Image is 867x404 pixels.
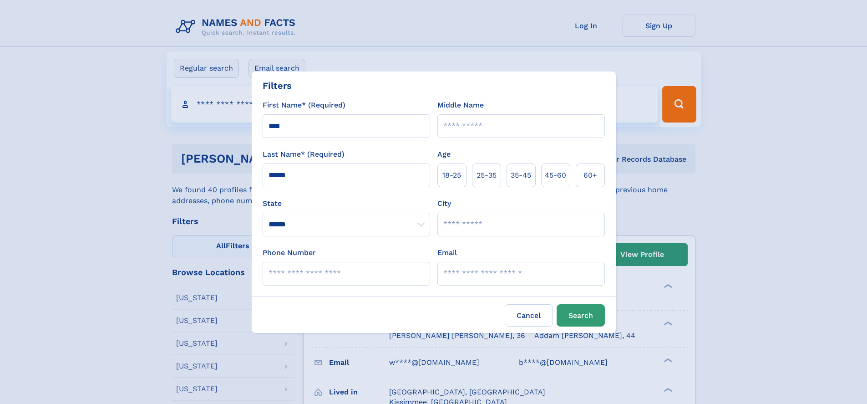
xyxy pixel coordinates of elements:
[511,170,531,181] span: 35‑45
[437,247,457,258] label: Email
[477,170,497,181] span: 25‑35
[557,304,605,327] button: Search
[263,247,316,258] label: Phone Number
[545,170,566,181] span: 45‑60
[437,149,451,160] label: Age
[505,304,553,327] label: Cancel
[263,79,292,92] div: Filters
[263,198,430,209] label: State
[263,100,345,111] label: First Name* (Required)
[437,198,451,209] label: City
[442,170,461,181] span: 18‑25
[583,170,597,181] span: 60+
[263,149,345,160] label: Last Name* (Required)
[437,100,484,111] label: Middle Name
